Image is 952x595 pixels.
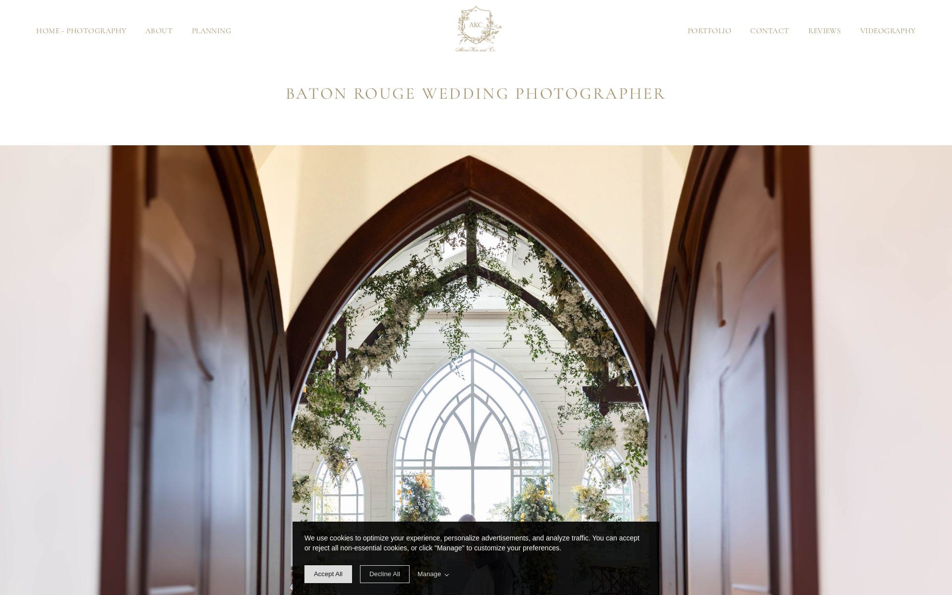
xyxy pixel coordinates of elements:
a: Home - Photography [27,27,136,35]
span: We use cookies to optimize your experience, personalize advertisements, and analyze traffic. You ... [304,534,640,552]
span: Decline All [369,570,400,578]
a: Reviews [799,27,851,35]
span: Manage [417,569,449,579]
img: AlesiaKim and Co. [449,4,503,59]
span: Accept All [314,570,343,578]
a: Planning [182,27,240,35]
a: Portfolio [678,27,741,35]
span: allow cookie message [304,565,352,583]
span: deny cookie message [360,565,410,583]
a: Videography [851,27,926,35]
h1: BAton Rouge WEdding Photographer [184,81,768,107]
a: About [136,27,182,35]
div: cookieconsent [293,522,659,595]
a: Contact [741,27,799,35]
